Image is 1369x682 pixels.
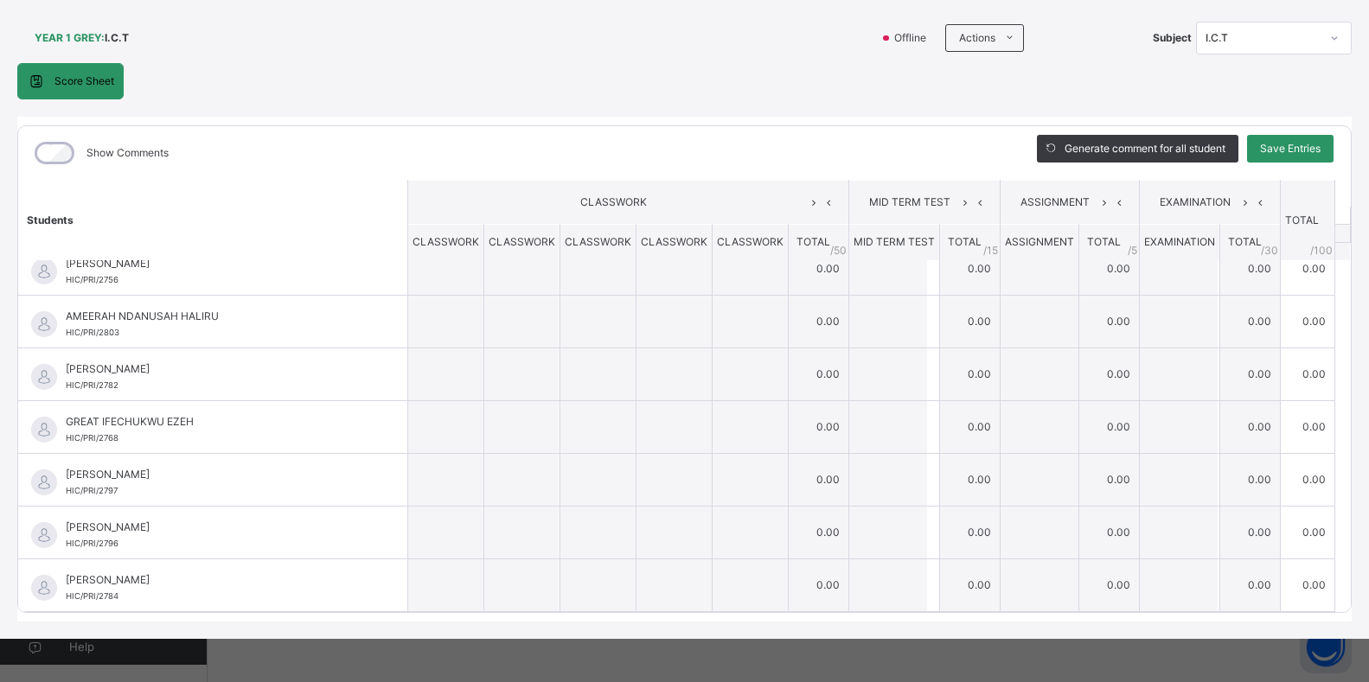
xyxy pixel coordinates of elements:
span: HIC/PRI/2782 [66,380,118,390]
span: HIC/PRI/2803 [66,328,119,337]
td: 0.00 [1079,242,1140,295]
span: / 30 [1261,242,1278,258]
td: 0.00 [1281,453,1335,506]
td: 0.00 [1281,400,1335,453]
td: 0.00 [940,400,1001,453]
td: 0.00 [940,295,1001,347]
span: GREAT IFECHUKWU EZEH [66,414,368,430]
td: 0.00 [940,558,1001,611]
td: 0.00 [940,453,1001,506]
span: [PERSON_NAME] [66,361,368,377]
span: HIC/PRI/2796 [66,539,118,548]
span: TOTAL [1228,235,1262,248]
span: / 5 [1128,242,1137,258]
img: default.svg [31,311,57,337]
span: CLASSWORK [489,235,555,248]
img: default.svg [31,469,57,495]
span: HIC/PRI/2797 [66,486,118,495]
span: TOTAL [796,235,830,248]
span: EXAMINATION [1153,194,1238,210]
td: 0.00 [1079,347,1140,400]
span: / 50 [830,242,847,258]
td: 0.00 [1220,453,1281,506]
td: 0.00 [1079,295,1140,347]
img: default.svg [31,522,57,548]
span: YEAR 1 GREY : [35,30,105,46]
span: Subject [1153,30,1192,46]
td: 0.00 [1220,506,1281,558]
span: [PERSON_NAME] [66,467,368,482]
td: 0.00 [789,242,849,295]
span: ASSIGNMENT [1014,194,1097,210]
span: CLASSWORK [413,235,479,248]
span: TOTAL [948,235,982,248]
td: 0.00 [1079,453,1140,506]
span: Generate comment for all student [1065,141,1225,156]
span: I.C.T [105,30,129,46]
td: 0.00 [940,506,1001,558]
td: 0.00 [1079,506,1140,558]
span: EXAMINATION [1144,235,1215,248]
td: 0.00 [789,506,849,558]
td: 0.00 [1281,242,1335,295]
label: Show Comments [86,145,169,161]
td: 0.00 [1220,400,1281,453]
span: TOTAL [1087,235,1121,248]
td: 0.00 [789,558,849,611]
td: 0.00 [1281,506,1335,558]
img: default.svg [31,417,57,443]
span: HIC/PRI/2756 [66,275,118,284]
td: 0.00 [940,242,1001,295]
td: 0.00 [789,453,849,506]
span: Score Sheet [54,73,114,89]
span: HIC/PRI/2784 [66,591,118,601]
td: 0.00 [1281,295,1335,347]
img: default.svg [31,575,57,601]
td: 0.00 [940,347,1001,400]
span: /100 [1310,242,1333,258]
span: CLASSWORK [565,235,631,248]
span: [PERSON_NAME] [66,519,368,535]
span: MID TERM TEST [854,235,935,248]
td: 0.00 [789,295,849,347]
span: CLASSWORK [421,194,806,210]
span: ASSIGNMENT [1005,235,1074,248]
td: 0.00 [1220,242,1281,295]
td: 0.00 [1079,558,1140,611]
td: 0.00 [1220,347,1281,400]
span: Save Entries [1260,141,1321,156]
span: [PERSON_NAME] [66,572,368,588]
img: default.svg [31,258,57,284]
span: / 15 [983,242,998,258]
div: I.C.T [1206,30,1320,46]
th: TOTAL [1281,180,1335,260]
span: Offline [892,30,937,46]
td: 0.00 [1281,558,1335,611]
span: CLASSWORK [717,235,784,248]
td: 0.00 [789,347,849,400]
span: Actions [959,30,995,46]
td: 0.00 [1220,558,1281,611]
span: CLASSWORK [641,235,707,248]
td: 0.00 [1281,347,1335,400]
td: 0.00 [1079,400,1140,453]
span: [PERSON_NAME] [66,256,368,271]
img: default.svg [31,364,57,390]
td: 0.00 [1220,295,1281,347]
span: HIC/PRI/2768 [66,433,118,443]
span: Students [27,213,74,226]
span: MID TERM TEST [862,194,957,210]
td: 0.00 [789,400,849,453]
span: AMEERAH NDANUSAH HALIRU [66,309,368,324]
